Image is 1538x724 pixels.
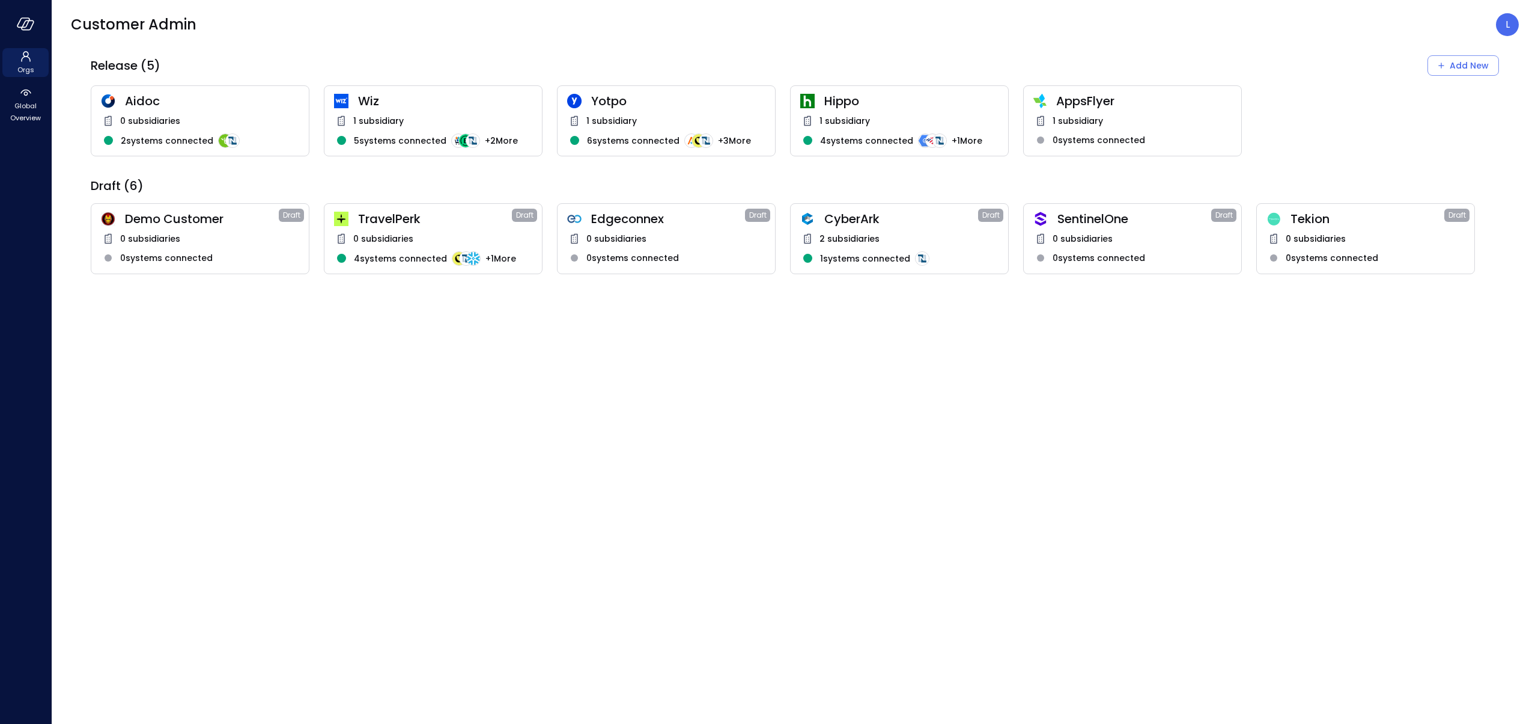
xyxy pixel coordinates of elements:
[800,94,815,108] img: ynjrjpaiymlkbkxtflmu
[354,134,446,147] span: 5 systems connected
[699,133,713,148] img: integration-logo
[820,252,910,265] span: 1 systems connected
[925,133,940,148] img: integration-logo
[952,134,982,147] span: + 1 More
[591,211,745,227] span: Edgeconnex
[1057,211,1211,227] span: SentinelOne
[1290,211,1444,227] span: Tekion
[1033,212,1048,226] img: oujisyhxiqy1h0xilnqx
[819,232,880,245] span: 2 subsidiaries
[800,212,815,226] img: a5he5ildahzqx8n3jb8t
[121,134,213,147] span: 2 systems connected
[451,133,466,148] img: integration-logo
[358,211,512,227] span: TravelPerk
[1053,133,1145,147] span: 0 systems connected
[1450,58,1489,73] div: Add New
[1427,55,1499,76] div: Add New Organization
[1286,232,1346,245] span: 0 subsidiaries
[120,251,213,265] span: 0 systems connected
[820,134,913,147] span: 4 systems connected
[1033,94,1047,108] img: zbmm8o9awxf8yv3ehdzf
[691,133,706,148] img: integration-logo
[466,251,481,266] img: integration-logo
[71,15,196,34] span: Customer Admin
[932,133,947,148] img: integration-logo
[982,209,1000,221] span: Draft
[1427,55,1499,76] button: Add New
[125,93,299,109] span: Aidoc
[567,212,582,226] img: gkfkl11jtdpupy4uruhy
[516,209,533,221] span: Draft
[718,134,751,147] span: + 3 More
[120,114,180,127] span: 0 subsidiaries
[1053,232,1113,245] span: 0 subsidiaries
[354,252,447,265] span: 4 systems connected
[1056,93,1232,109] span: AppsFlyer
[1286,251,1378,265] span: 0 systems connected
[466,133,480,148] img: integration-logo
[915,251,929,266] img: integration-logo
[819,114,870,127] span: 1 subsidiary
[283,209,300,221] span: Draft
[1215,209,1233,221] span: Draft
[334,94,348,108] img: cfcvbyzhwvtbhao628kj
[458,133,473,148] img: integration-logo
[485,134,518,147] span: + 2 More
[225,133,240,148] img: integration-logo
[125,211,279,227] span: Demo Customer
[749,209,767,221] span: Draft
[1053,251,1145,265] span: 0 systems connected
[334,212,348,226] img: euz2wel6fvrjeyhjwgr9
[567,94,582,108] img: rosehlgmm5jjurozkspi
[586,232,646,245] span: 0 subsidiaries
[586,251,679,265] span: 0 systems connected
[91,178,144,194] span: Draft (6)
[684,133,699,148] img: integration-logo
[1266,212,1281,226] img: dweq851rzgflucm4u1c8
[452,251,466,266] img: integration-logo
[586,114,637,127] span: 1 subsidiary
[120,232,180,245] span: 0 subsidiaries
[587,134,679,147] span: 6 systems connected
[1496,13,1519,36] div: Lee
[2,84,49,125] div: Global Overview
[824,93,998,109] span: Hippo
[353,114,404,127] span: 1 subsidiary
[1053,114,1103,127] span: 1 subsidiary
[91,58,160,73] span: Release (5)
[2,48,49,77] div: Orgs
[353,232,413,245] span: 0 subsidiaries
[1506,17,1510,32] p: L
[7,100,44,124] span: Global Overview
[218,133,233,148] img: integration-logo
[101,94,115,108] img: hddnet8eoxqedtuhlo6i
[101,212,115,226] img: scnakozdowacoarmaydw
[918,133,932,148] img: integration-logo
[824,211,978,227] span: CyberArk
[591,93,765,109] span: Yotpo
[17,64,34,76] span: Orgs
[459,251,473,266] img: integration-logo
[358,93,532,109] span: Wiz
[1448,209,1466,221] span: Draft
[485,252,516,265] span: + 1 More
